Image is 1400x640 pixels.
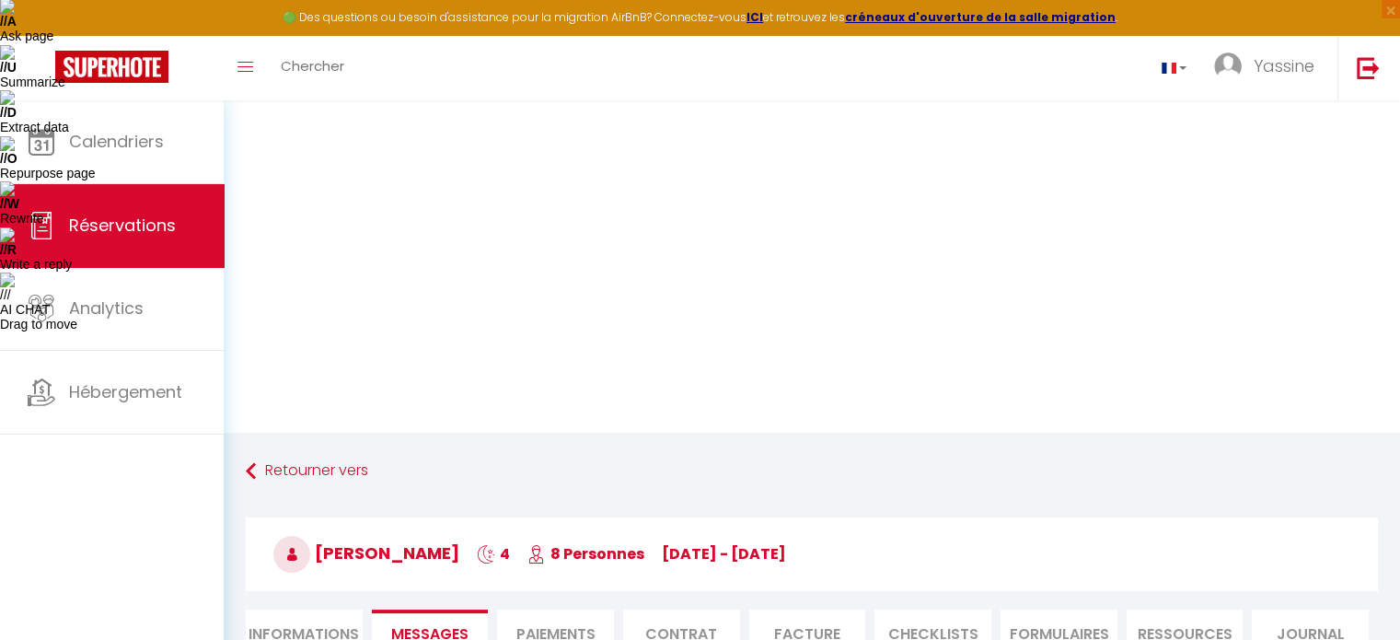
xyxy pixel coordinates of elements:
[527,543,644,564] span: 8 Personnes
[662,543,786,564] span: [DATE] - [DATE]
[69,380,182,403] span: Hébergement
[15,7,70,63] button: Ouvrir le widget de chat LiveChat
[246,455,1378,488] a: Retourner vers
[273,541,459,564] span: [PERSON_NAME]
[477,543,510,564] span: 4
